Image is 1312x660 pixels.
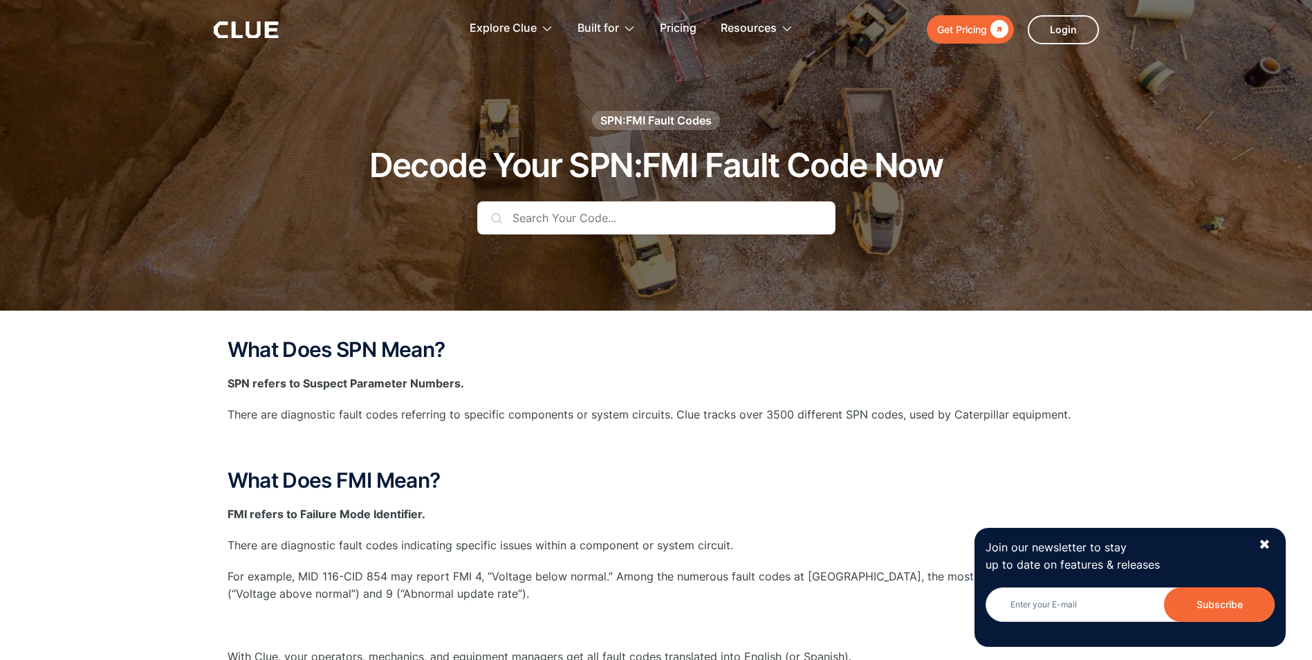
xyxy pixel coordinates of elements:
[721,7,793,51] div: Resources
[228,507,425,521] strong: FMI refers to Failure Mode Identifier.
[1164,587,1275,622] input: Subscribe
[660,7,696,51] a: Pricing
[228,617,1085,634] p: ‍
[578,7,636,51] div: Built for
[228,376,464,390] strong: SPN refers to Suspect Parameter Numbers.
[600,113,712,128] div: SPN:FMI Fault Codes
[470,7,537,51] div: Explore Clue
[578,7,619,51] div: Built for
[228,568,1085,603] p: For example, MID 116-CID 854 may report FMI 4, “Voltage below normal.” Among the numerous fault c...
[987,21,1008,38] div: 
[228,438,1085,455] p: ‍
[369,147,943,184] h1: Decode Your SPN:FMI Fault Code Now
[228,537,1085,554] p: There are diagnostic fault codes indicating specific issues within a component or system circuit.
[1028,15,1099,44] a: Login
[721,7,777,51] div: Resources
[986,587,1275,622] input: Enter your E-mail
[477,201,835,235] input: Search Your Code...
[937,21,987,38] div: Get Pricing
[986,539,1246,574] p: Join our newsletter to stay up to date on features & releases
[228,406,1085,423] p: There are diagnostic fault codes referring to specific components or system circuits. Clue tracks...
[927,15,1014,44] a: Get Pricing
[986,587,1275,636] form: Newsletter
[470,7,553,51] div: Explore Clue
[1259,536,1271,553] div: ✖
[228,469,1085,492] h2: What Does FMI Mean?
[228,338,1085,361] h2: What Does SPN Mean?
